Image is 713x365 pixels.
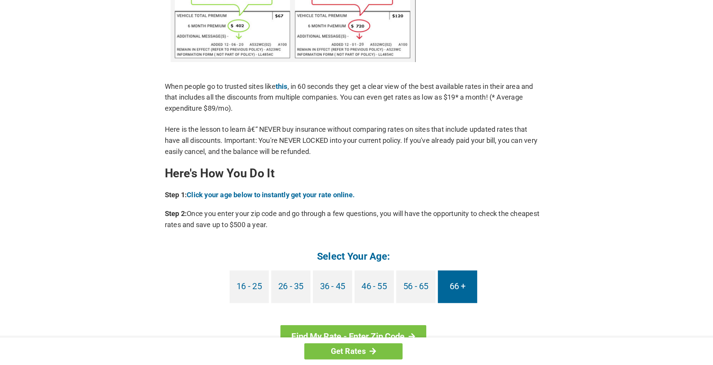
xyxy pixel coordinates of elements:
[172,88,540,120] p: When people go to trusted sites like , in 60 seconds they get a clear view of the best available ...
[172,213,194,221] b: Step 2:
[236,273,274,304] a: 16 - 25
[172,129,540,162] p: Here is the lesson to learn â€“ NEVER buy insurance without comparing rates on sites that include...
[276,273,315,304] a: 26 - 35
[309,344,404,359] a: Get Rates
[172,172,540,184] h2: Here's How You Do It
[281,89,292,97] a: this
[439,273,477,304] a: 66 +
[172,212,540,233] p: Once you enter your zip code and go through a few questions, you will have the opportunity to che...
[194,195,358,203] a: Click your age below to instantly get your rate online.
[286,326,428,348] a: Find My Rate - Enter Zip Code
[398,273,437,304] a: 56 - 65
[172,252,540,265] h4: Select Your Age:
[317,273,355,304] a: 36 - 45
[172,195,194,203] b: Step 1:
[358,273,396,304] a: 46 - 55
